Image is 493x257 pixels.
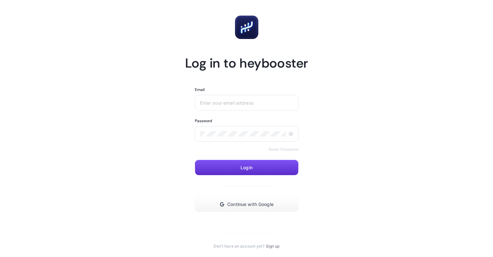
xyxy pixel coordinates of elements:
[200,100,293,105] input: Enter your email address
[227,202,274,207] span: Continue with Google
[241,165,252,170] span: Login
[266,244,280,249] a: Sign up
[269,147,299,152] a: Reset Password
[195,118,212,123] label: Password
[214,244,264,249] span: Don't have an account yet?
[195,87,205,92] label: Email
[195,197,299,212] button: Continue with Google
[185,55,308,71] h1: Log in to heybooster
[195,160,299,175] button: Login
